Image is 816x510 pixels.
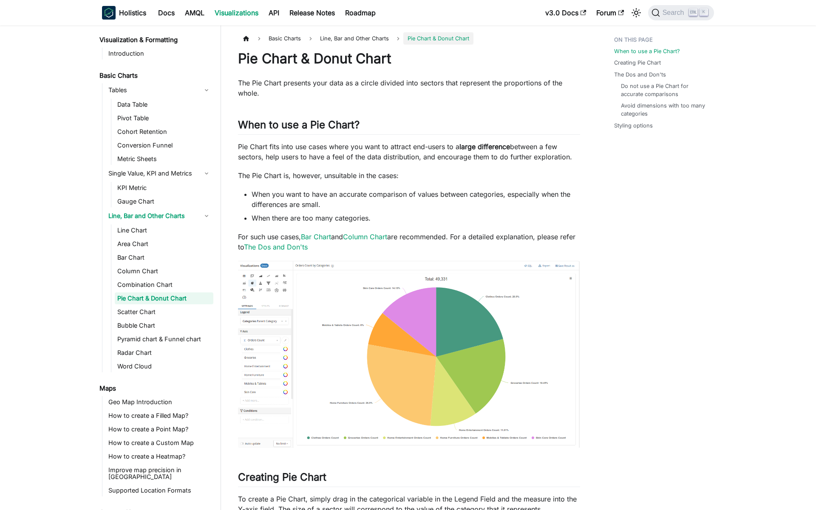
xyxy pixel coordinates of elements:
a: Maps [97,382,213,394]
a: Pyramid chart & Funnel chart [115,333,213,345]
button: Search (Ctrl+K) [648,5,714,20]
span: Basic Charts [264,32,305,45]
a: Do not use a Pie Chart for accurate comparisons [621,82,705,98]
a: Line, Bar and Other Charts [106,209,213,223]
a: Home page [238,32,254,45]
a: How to create a Heatmap? [106,450,213,462]
p: For such use cases, and are recommended. For a detailed explanation, please refer to [238,232,580,252]
a: Metric Sheets [115,153,213,165]
span: Pie Chart & Donut Chart [403,32,473,45]
a: Bubble Chart [115,320,213,331]
a: Forum [591,6,629,20]
img: Holistics [102,6,116,20]
h2: When to use a Pie Chart? [238,119,580,135]
a: Word Cloud [115,360,213,372]
a: Column Chart [343,232,387,241]
a: Scatter Chart [115,306,213,318]
a: Docs [153,6,180,20]
a: Avoid dimensions with too many categories [621,102,705,118]
a: Pie Chart & Donut Chart [115,292,213,304]
a: The Dos and Don'ts [614,71,666,79]
a: Improve map precision in [GEOGRAPHIC_DATA] [106,464,213,483]
a: Visualization & Formatting [97,34,213,46]
a: Creating Pie Chart [614,59,661,67]
li: When there are too many categories. [252,213,580,223]
a: API [263,6,284,20]
a: Release Notes [284,6,340,20]
a: Basic Charts [97,70,213,82]
a: Supported Location Formats [106,484,213,496]
a: How to create a Point Map? [106,423,213,435]
p: Pie Chart fits into use cases where you want to attract end-users to a between a few sectors, hel... [238,142,580,162]
nav: Docs sidebar [93,25,221,510]
a: Introduction [106,48,213,59]
a: Area Chart [115,238,213,250]
button: Switch between dark and light mode (currently light mode) [629,6,643,20]
kbd: K [700,8,708,16]
a: Bar Chart [301,232,331,241]
a: Tables [106,83,213,97]
a: The Dos and Don'ts [244,243,308,251]
b: Holistics [119,8,146,18]
a: Line Chart [115,224,213,236]
a: Radar Chart [115,347,213,359]
a: KPI Metric [115,182,213,194]
span: Search [660,9,689,17]
a: AMQL [180,6,210,20]
span: Line, Bar and Other Charts [316,32,393,45]
a: Single Value, KPI and Metrics [106,167,213,180]
strong: large difference [459,142,510,151]
p: The Pie Chart is, however, unsuitable in the cases: [238,170,580,181]
a: Pivot Table [115,112,213,124]
nav: Breadcrumbs [238,32,580,45]
a: Styling options [614,122,653,130]
a: Visualizations [210,6,263,20]
a: Geo Map Introduction [106,396,213,408]
p: The Pie Chart presents your data as a circle divided into sectors that represent the proportions ... [238,78,580,98]
a: How to create a Filled Map? [106,410,213,422]
a: Cohort Retention [115,126,213,138]
a: Roadmap [340,6,381,20]
a: How to create a Custom Map [106,437,213,449]
a: v3.0 Docs [540,6,591,20]
h1: Pie Chart & Donut Chart [238,50,580,67]
h2: Creating Pie Chart [238,471,580,487]
a: When to use a Pie Chart? [614,47,680,55]
a: Data Table [115,99,213,110]
a: Conversion Funnel [115,139,213,151]
a: HolisticsHolistics [102,6,146,20]
a: Combination Chart [115,279,213,291]
li: When you want to have an accurate comparison of values between categories, especially when the di... [252,189,580,210]
a: Column Chart [115,265,213,277]
a: Gauge Chart [115,195,213,207]
a: Bar Chart [115,252,213,263]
